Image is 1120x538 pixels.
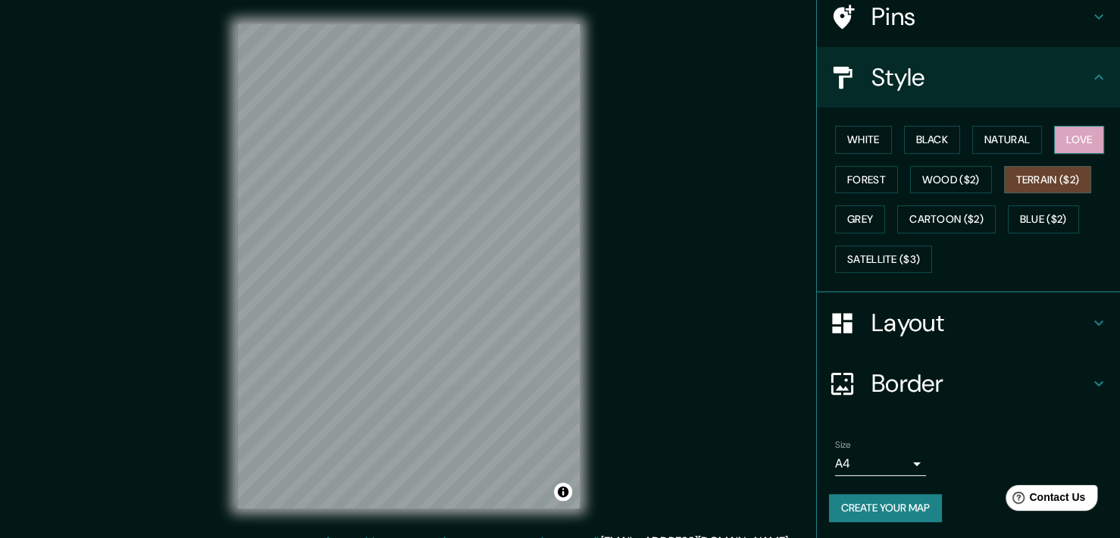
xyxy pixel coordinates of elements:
h4: Border [871,368,1090,399]
button: Satellite ($3) [835,246,932,274]
button: Natural [972,126,1042,154]
button: Create your map [829,494,942,522]
button: White [835,126,892,154]
button: Terrain ($2) [1004,166,1092,194]
h4: Pins [871,2,1090,32]
button: Black [904,126,961,154]
h4: Layout [871,308,1090,338]
button: Wood ($2) [910,166,992,194]
canvas: Map [237,24,580,508]
button: Toggle attribution [554,483,572,501]
iframe: Help widget launcher [985,479,1103,521]
div: Style [817,47,1120,108]
button: Grey [835,205,885,233]
button: Blue ($2) [1008,205,1079,233]
h4: Style [871,62,1090,92]
label: Size [835,439,851,452]
button: Love [1054,126,1104,154]
button: Forest [835,166,898,194]
button: Cartoon ($2) [897,205,996,233]
div: A4 [835,452,926,476]
div: Layout [817,292,1120,353]
div: Border [817,353,1120,414]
